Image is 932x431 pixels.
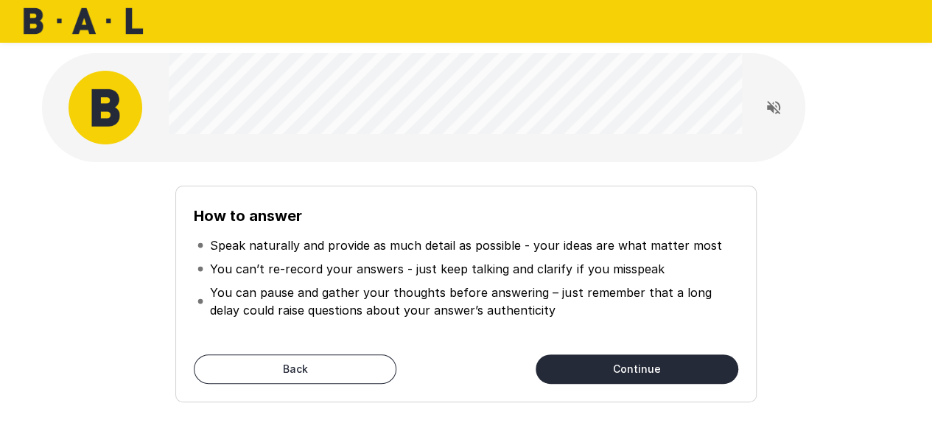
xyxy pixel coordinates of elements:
button: Back [194,354,396,384]
button: Continue [536,354,738,384]
p: You can’t re-record your answers - just keep talking and clarify if you misspeak [210,260,664,278]
p: You can pause and gather your thoughts before answering – just remember that a long delay could r... [210,284,735,319]
img: bal_avatar.png [69,71,142,144]
p: Speak naturally and provide as much detail as possible - your ideas are what matter most [210,236,721,254]
b: How to answer [194,207,302,225]
button: Read questions aloud [759,93,788,122]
